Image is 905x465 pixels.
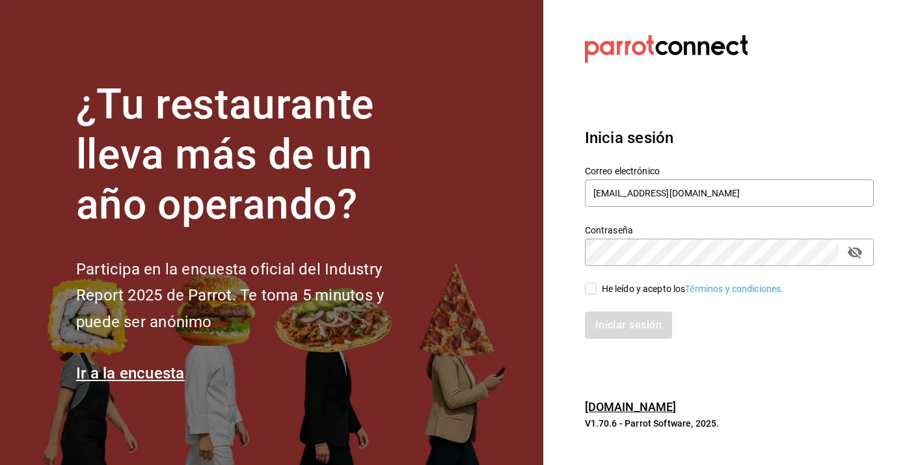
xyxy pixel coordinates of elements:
input: Ingresa tu correo electrónico [585,179,874,207]
label: Contraseña [585,226,874,235]
h1: ¿Tu restaurante lleva más de un año operando? [76,80,427,230]
label: Correo electrónico [585,166,874,176]
a: [DOMAIN_NAME] [585,400,677,414]
a: Términos y condiciones. [685,284,783,294]
h2: Participa en la encuesta oficial del Industry Report 2025 de Parrot. Te toma 5 minutos y puede se... [76,256,427,336]
p: V1.70.6 - Parrot Software, 2025. [585,417,874,430]
h3: Inicia sesión [585,126,874,150]
a: Ir a la encuesta [76,364,185,382]
button: passwordField [844,241,866,263]
div: He leído y acepto los [602,282,784,296]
